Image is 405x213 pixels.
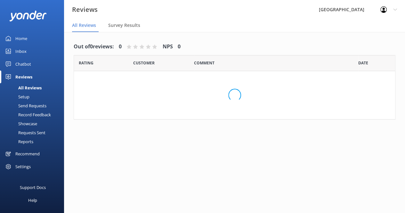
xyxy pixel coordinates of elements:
[163,43,173,51] h4: NPS
[10,11,46,21] img: yonder-white-logo.png
[4,137,33,146] div: Reports
[79,60,93,66] span: Date
[15,147,40,160] div: Recommend
[15,45,27,58] div: Inbox
[15,160,31,173] div: Settings
[178,43,181,51] h4: 0
[28,194,37,207] div: Help
[15,32,27,45] div: Home
[4,137,64,146] a: Reports
[4,101,46,110] div: Send Requests
[4,119,64,128] a: Showcase
[15,58,31,70] div: Chatbot
[15,70,32,83] div: Reviews
[4,119,37,128] div: Showcase
[74,43,114,51] h4: Out of 0 reviews:
[4,128,45,137] div: Requests Sent
[4,83,64,92] a: All Reviews
[358,60,368,66] span: Date
[4,110,51,119] div: Record Feedback
[4,92,29,101] div: Setup
[4,128,64,137] a: Requests Sent
[4,92,64,101] a: Setup
[72,22,96,29] span: All Reviews
[108,22,140,29] span: Survey Results
[133,60,155,66] span: Date
[4,101,64,110] a: Send Requests
[4,83,42,92] div: All Reviews
[72,4,98,15] h3: Reviews
[4,110,64,119] a: Record Feedback
[194,60,215,66] span: Question
[119,43,122,51] h4: 0
[20,181,46,194] div: Support Docs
